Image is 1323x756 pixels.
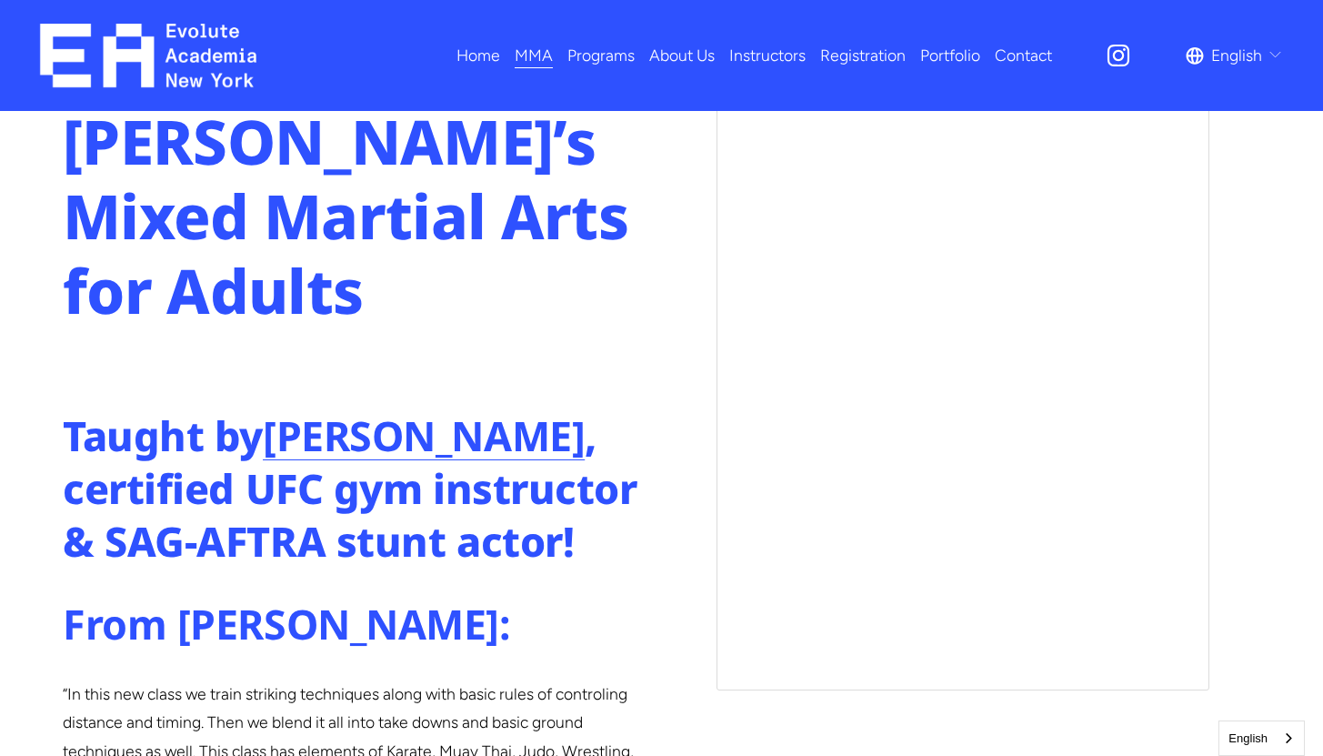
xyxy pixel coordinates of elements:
a: Home [456,40,500,72]
span: MMA [515,41,553,70]
h3: Taught by , certified UFC gym instructor & SAG-AFTRA stunt actor! [63,409,656,569]
a: Registration [820,40,906,72]
img: EA [40,24,257,87]
div: language picker [1186,40,1284,72]
a: Instagram [1105,42,1132,69]
strong: From [PERSON_NAME]: [63,596,511,651]
span: English [1211,41,1262,70]
h2: About [PERSON_NAME]’s Mixed Martial Arts for Adults [63,29,707,328]
a: About Us [649,40,715,72]
aside: Language selected: English [1218,721,1305,756]
a: folder dropdown [567,40,635,72]
a: Instructors [729,40,806,72]
a: [PERSON_NAME] [263,408,585,463]
a: English [1219,721,1304,755]
a: Portfolio [920,40,980,72]
a: Contact [995,40,1052,72]
a: folder dropdown [515,40,553,72]
span: Programs [567,41,635,70]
